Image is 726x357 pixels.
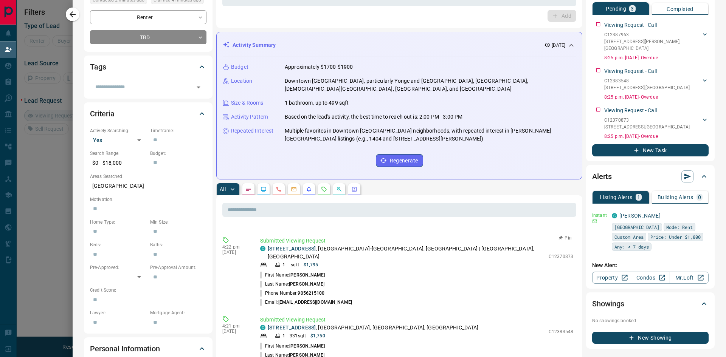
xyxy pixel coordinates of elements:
p: Repeated Interest [231,127,273,135]
p: Phone Number: [260,290,325,297]
h2: Criteria [90,108,115,120]
p: C12370873 [604,117,690,124]
p: - [269,332,270,339]
p: First Name: [260,343,325,349]
p: Lawyer: [90,309,146,316]
p: Viewing Request - Call [604,21,657,29]
div: Criteria [90,105,206,123]
p: Pre-Approved: [90,264,146,271]
p: Viewing Request - Call [604,67,657,75]
p: Size & Rooms [231,99,264,107]
p: , [GEOGRAPHIC_DATA]-[GEOGRAPHIC_DATA], [GEOGRAPHIC_DATA] | [GEOGRAPHIC_DATA], [GEOGRAPHIC_DATA] [268,245,545,261]
p: Timeframe: [150,127,206,134]
p: Location [231,77,252,85]
p: 4:21 pm [222,323,249,329]
span: [PERSON_NAME] [289,272,325,278]
a: Property [592,272,631,284]
button: Open [193,82,204,93]
p: Baths: [150,241,206,248]
p: 1 [282,332,285,339]
p: Pending [606,6,626,11]
p: Beds: [90,241,146,248]
div: C12383548[STREET_ADDRESS],[GEOGRAPHIC_DATA] [604,76,709,93]
span: [PERSON_NAME] [289,281,324,287]
a: [PERSON_NAME] [619,213,661,219]
h2: Showings [592,298,624,310]
a: [STREET_ADDRESS] [268,246,316,252]
div: Showings [592,295,709,313]
p: $0 - $18,000 [90,157,146,169]
p: Instant [592,212,607,219]
h2: Tags [90,61,106,73]
p: Pre-Approval Amount: [150,264,206,271]
p: 8:25 p.m. [DATE] - Overdue [604,54,709,61]
svg: Listing Alerts [306,186,312,192]
h2: Alerts [592,170,612,182]
svg: Notes [245,186,251,192]
button: New Task [592,144,709,156]
div: C12387963[STREET_ADDRESS][PERSON_NAME],[GEOGRAPHIC_DATA] [604,30,709,53]
p: Downtown [GEOGRAPHIC_DATA], particularly Yonge and [GEOGRAPHIC_DATA], [GEOGRAPHIC_DATA], [DEMOGRA... [285,77,576,93]
span: Custom Area [614,233,644,241]
div: Yes [90,134,146,146]
svg: Agent Actions [351,186,357,192]
p: Actively Searching: [90,127,146,134]
div: Activity Summary[DATE] [223,38,576,52]
p: Approximately $1700-$1900 [285,63,353,71]
p: Activity Summary [233,41,276,49]
p: Home Type: [90,219,146,226]
svg: Lead Browsing Activity [261,186,267,192]
p: Mortgage Agent: [150,309,206,316]
p: First Name: [260,272,325,278]
div: C12370873[STREET_ADDRESS],[GEOGRAPHIC_DATA] [604,115,709,132]
p: 8:25 p.m. [DATE] - Overdue [604,133,709,140]
p: 331 sqft [290,332,306,339]
p: [DATE] [222,250,249,255]
p: Listing Alerts [600,195,633,200]
p: Submitted Viewing Request [260,237,573,245]
p: [GEOGRAPHIC_DATA] [90,180,206,192]
svg: Emails [291,186,297,192]
p: Multiple favorites in Downtown [GEOGRAPHIC_DATA] neighborhoods, with repeated interest in [PERSON... [285,127,576,143]
svg: Opportunities [336,186,342,192]
svg: Requests [321,186,327,192]
p: Completed [667,6,693,12]
p: No showings booked [592,317,709,324]
p: Credit Score: [90,287,206,294]
p: 4:22 pm [222,244,249,250]
p: C12387963 [604,31,701,38]
a: Condos [631,272,670,284]
div: Tags [90,58,206,76]
p: Activity Pattern [231,113,268,121]
p: Building Alerts [658,195,693,200]
p: Last Name: [260,281,325,287]
svg: Calls [276,186,282,192]
p: All [220,187,226,192]
p: , [GEOGRAPHIC_DATA], [GEOGRAPHIC_DATA], [GEOGRAPHIC_DATA] [268,324,479,332]
p: [DATE] [552,42,565,49]
span: Any: < 7 days [614,243,649,250]
p: 1 [637,195,640,200]
svg: Email [592,219,597,224]
div: condos.ca [260,246,265,251]
p: Based on the lead's activity, the best time to reach out is: 2:00 PM - 3:00 PM [285,113,462,121]
p: - [269,261,270,268]
div: TBD [90,30,206,44]
p: $1,795 [304,261,318,268]
p: 3 [631,6,634,11]
a: Mr.Loft [670,272,709,284]
p: Search Range: [90,150,146,157]
button: New Showing [592,332,709,344]
span: Price: Under $1,800 [650,233,701,241]
span: [GEOGRAPHIC_DATA] [614,223,659,231]
div: Renter [90,10,206,24]
p: 0 [698,195,701,200]
span: [PERSON_NAME] [289,343,325,349]
div: condos.ca [260,325,265,330]
p: 8:25 p.m. [DATE] - Overdue [604,94,709,100]
p: Motivation: [90,196,206,203]
span: Mode: Rent [666,223,693,231]
p: C12370873 [549,253,573,260]
p: Budget [231,63,248,71]
p: [STREET_ADDRESS] , [GEOGRAPHIC_DATA] [604,84,690,91]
